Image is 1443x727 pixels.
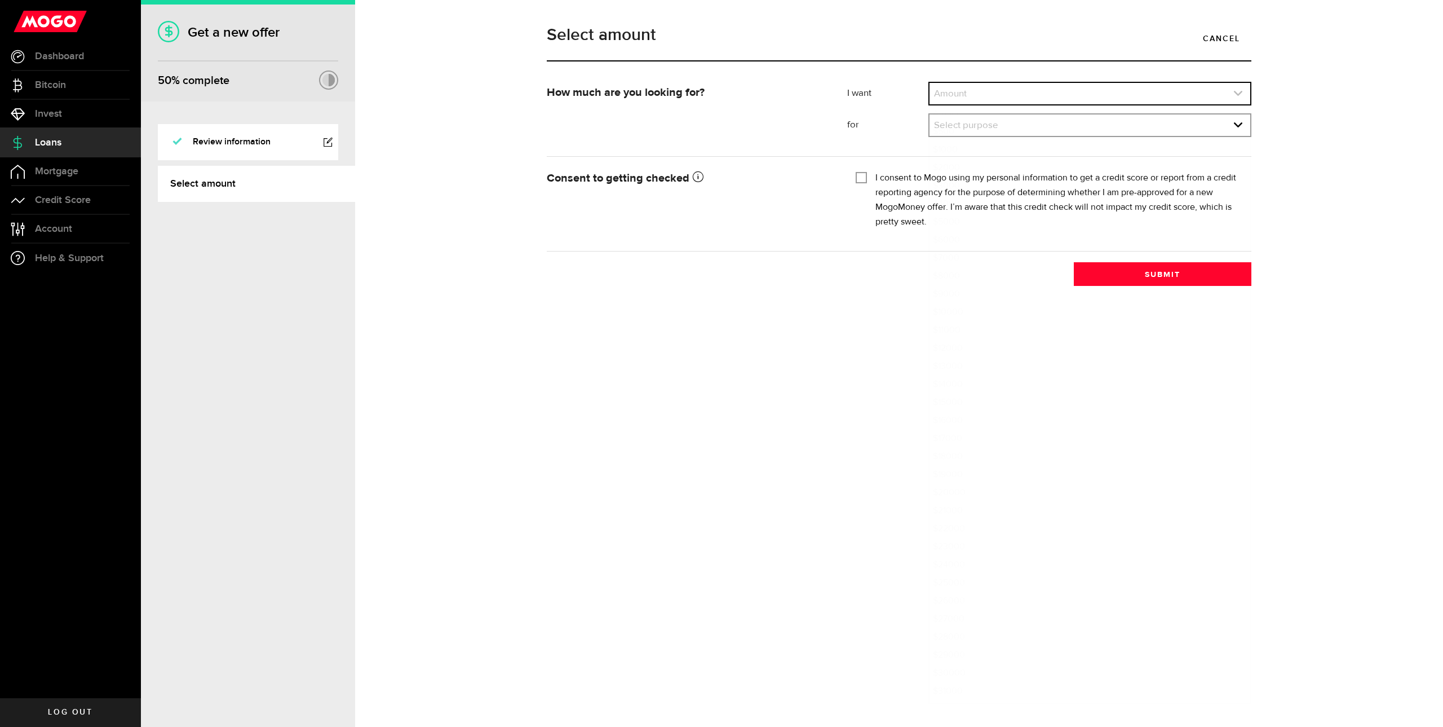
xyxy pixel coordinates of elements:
li: $20000 [929,484,1250,502]
div: % complete [158,71,229,91]
li: $2000 [929,159,1250,177]
strong: How much are you looking for? [547,87,705,98]
li: $16000 [929,412,1250,430]
span: Log out [48,708,92,716]
a: Cancel [1192,27,1251,50]
li: $29000 [929,646,1250,664]
li: $28000 [929,628,1250,646]
span: Invest [35,109,62,119]
span: Mortgage [35,166,78,177]
li: $500 [929,123,1250,141]
li: $30000 [929,664,1250,682]
li: $5000 [929,213,1250,231]
span: Account [35,224,72,234]
li: $7000 [929,249,1250,267]
li: $8000 [929,267,1250,285]
label: I want [847,87,928,100]
label: I consent to Mogo using my personal information to get a credit score or report from a credit rep... [875,171,1243,230]
li: $12000 [929,340,1250,358]
li: $15000 [929,394,1250,412]
span: 50 [158,74,171,87]
li: $32000 [929,700,1250,719]
li: $21000 [929,502,1250,520]
li: $9000 [929,285,1250,303]
li: $14000 [929,376,1250,394]
li: $26000 [929,592,1250,610]
li: $25000 [929,574,1250,592]
li: Amount [929,105,1250,123]
li: $6000 [929,231,1250,249]
li: $4000 [929,195,1250,213]
strong: Consent to getting checked [547,173,703,184]
span: Credit Score [35,195,91,205]
li: $13000 [929,358,1250,376]
li: $23000 [929,538,1250,556]
button: Open LiveChat chat widget [9,5,43,38]
li: $1000 [929,141,1250,159]
h1: Get a new offer [158,24,338,41]
li: $31000 [929,682,1250,700]
a: Select amount [158,166,355,202]
label: for [847,118,928,132]
h1: Select amount [547,27,1251,43]
li: $24000 [929,556,1250,574]
li: $17000 [929,430,1250,448]
span: Bitcoin [35,80,66,90]
input: I consent to Mogo using my personal information to get a credit score or report from a credit rep... [856,171,867,182]
span: Dashboard [35,51,84,61]
span: Help & Support [35,253,104,263]
span: Loans [35,138,61,148]
li: $22000 [929,520,1250,538]
li: $11000 [929,321,1250,340]
li: $19000 [929,466,1250,484]
li: $3000 [929,177,1250,195]
li: $18000 [929,448,1250,466]
a: expand select [929,83,1250,104]
li: $27000 [929,610,1250,628]
li: $10000 [929,303,1250,321]
a: Review information [158,124,338,160]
